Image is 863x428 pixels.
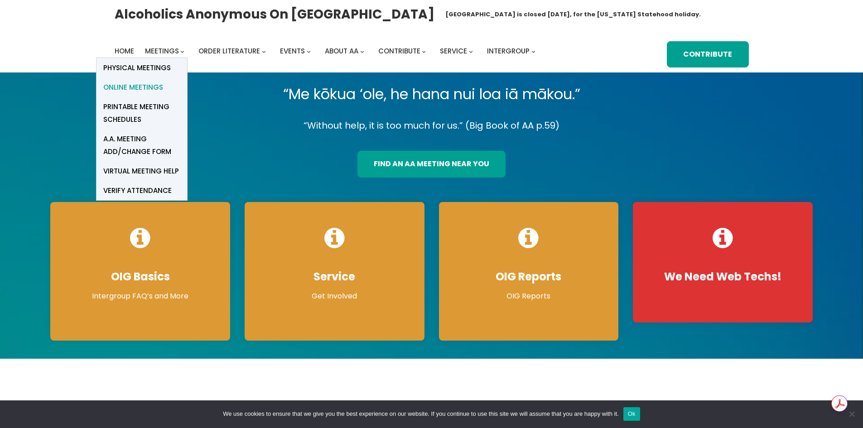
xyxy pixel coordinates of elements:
span: No [847,409,856,418]
span: Contribute [378,46,420,56]
span: We use cookies to ensure that we give you the best experience on our website. If you continue to ... [223,409,618,418]
a: Events [280,45,305,58]
span: Meetings [145,46,179,56]
button: Service submenu [469,49,473,53]
span: About AA [325,46,358,56]
a: Virtual Meeting Help [96,161,187,181]
span: Home [115,46,134,56]
p: “Me kōkua ‘ole, he hana nui loa iā mākou.” [43,82,820,107]
button: Events submenu [307,49,311,53]
a: Intergroup [487,45,530,58]
a: Alcoholics Anonymous on [GEOGRAPHIC_DATA] [115,3,434,25]
span: Printable Meeting Schedules [103,101,180,126]
span: Order Literature [198,46,260,56]
h4: OIG Basics [59,270,221,284]
button: Contribute submenu [422,49,426,53]
button: Ok [623,407,640,421]
span: Online Meetings [103,81,163,94]
h4: Service [254,270,415,284]
h1: [GEOGRAPHIC_DATA] is closed [DATE], for the [US_STATE] Statehood holiday. [445,10,701,19]
a: About AA [325,45,358,58]
a: Meetings [145,45,179,58]
button: About AA submenu [360,49,364,53]
a: Contribute [378,45,420,58]
a: Service [440,45,467,58]
a: Contribute [667,41,748,68]
nav: Intergroup [115,45,539,58]
p: OIG Reports [448,291,610,302]
button: Intergroup submenu [531,49,535,53]
a: Physical Meetings [96,58,187,77]
span: Virtual Meeting Help [103,165,179,178]
a: Online Meetings [96,77,187,97]
span: verify attendance [103,184,172,197]
h4: We Need Web Techs! [642,270,804,284]
p: “Without help, it is too much for us.” (Big Book of AA p.59) [43,118,820,134]
a: Home [115,45,134,58]
a: find an aa meeting near you [357,151,506,178]
button: Meetings submenu [180,49,184,53]
p: Get Involved [254,291,415,302]
a: A.A. Meeting Add/Change Form [96,129,187,161]
span: Service [440,46,467,56]
span: Physical Meetings [103,62,171,74]
p: Intergroup FAQ’s and More [59,291,221,302]
button: Order Literature submenu [262,49,266,53]
span: Events [280,46,305,56]
span: Intergroup [487,46,530,56]
span: A.A. Meeting Add/Change Form [103,133,180,158]
a: Printable Meeting Schedules [96,97,187,129]
h4: OIG Reports [448,270,610,284]
a: verify attendance [96,181,187,200]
